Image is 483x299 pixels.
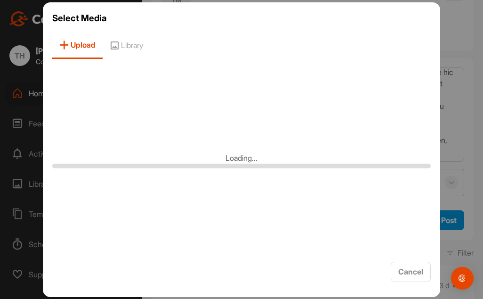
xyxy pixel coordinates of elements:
[398,267,423,276] span: Cancel
[52,32,103,59] span: Upload
[225,152,258,164] p: Loading...
[52,12,431,25] h3: Select Media
[103,32,150,59] span: Library
[451,267,474,290] div: Open Intercom Messenger
[391,262,431,282] button: Cancel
